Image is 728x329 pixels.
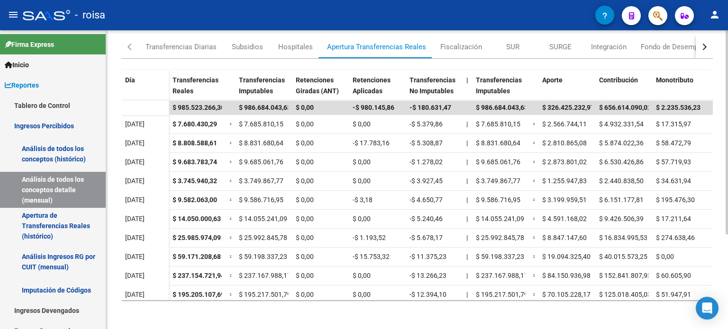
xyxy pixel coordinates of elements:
[229,272,233,279] span: =
[296,253,314,260] span: $ 0,00
[466,291,468,298] span: |
[696,297,719,320] div: Open Intercom Messenger
[353,76,391,95] span: Retenciones Aplicadas
[353,215,371,222] span: $ 0,00
[229,196,233,204] span: =
[466,272,468,279] span: |
[173,76,218,95] span: Transferencias Reales
[409,177,443,185] span: -$ 3.927,45
[599,234,647,241] span: $ 16.834.995,53
[533,272,537,279] span: =
[173,291,225,298] span: $ 195.205.107,69
[229,158,233,166] span: =
[125,196,145,204] span: [DATE]
[542,196,587,204] span: $ 3.199.959,51
[409,234,443,241] span: -$ 5.678,17
[173,158,217,166] span: $ 9.683.783,74
[173,139,217,147] span: $ 8.808.588,61
[173,234,221,241] span: $ 25.985.974,09
[409,253,446,260] span: -$ 11.375,23
[239,76,285,95] span: Transferencias Imputables
[656,234,695,241] span: $ 274.638,46
[476,272,528,279] span: $ 237.167.988,17
[466,120,468,128] span: |
[472,70,529,110] datatable-header-cell: Transferencias Imputables
[476,215,524,222] span: $ 14.055.241,09
[595,70,652,110] datatable-header-cell: Contribución
[229,177,233,185] span: =
[353,139,390,147] span: -$ 17.783,16
[542,272,591,279] span: $ 84.150.936,98
[656,196,695,204] span: $ 195.476,30
[229,253,233,260] span: =
[239,272,291,279] span: $ 237.167.988,17
[278,42,313,52] div: Hospitales
[173,272,225,279] span: $ 237.154.721,94
[296,177,314,185] span: $ 0,00
[466,253,468,260] span: |
[476,291,528,298] span: $ 195.217.501,79
[542,139,587,147] span: $ 2.810.865,08
[409,76,455,95] span: Transferencias No Imputables
[549,42,572,52] div: SURGE
[296,234,314,241] span: $ 0,00
[466,177,468,185] span: |
[169,70,226,110] datatable-header-cell: Transferencias Reales
[409,104,451,111] span: -$ 180.631,47
[125,234,145,241] span: [DATE]
[476,120,520,128] span: $ 7.685.810,15
[599,272,651,279] span: $ 152.841.807,93
[542,120,587,128] span: $ 2.566.744,11
[463,70,472,110] datatable-header-cell: |
[5,60,29,70] span: Inicio
[239,139,283,147] span: $ 8.831.680,64
[533,291,537,298] span: =
[542,158,587,166] span: $ 2.873.801,02
[125,120,145,128] span: [DATE]
[125,76,135,84] span: Día
[173,215,221,222] span: $ 14.050.000,63
[125,158,145,166] span: [DATE]
[125,177,145,185] span: [DATE]
[296,104,314,111] span: $ 0,00
[641,42,708,52] div: Fondo de Desempleo
[542,177,587,185] span: $ 1.255.947,83
[239,234,287,241] span: $ 25.992.845,78
[542,215,587,222] span: $ 4.591.168,02
[542,234,587,241] span: $ 8.847.147,60
[533,139,537,147] span: =
[229,291,233,298] span: =
[296,120,314,128] span: $ 0,00
[406,70,463,110] datatable-header-cell: Transferencias No Imputables
[125,272,145,279] span: [DATE]
[599,215,644,222] span: $ 9.426.506,39
[656,139,691,147] span: $ 58.472,79
[296,215,314,222] span: $ 0,00
[476,76,522,95] span: Transferencias Imputables
[353,272,371,279] span: $ 0,00
[599,104,651,111] span: $ 656.614.090,02
[599,76,638,84] span: Contribución
[296,272,314,279] span: $ 0,00
[327,42,426,52] div: Apertura Transferencias Reales
[125,253,145,260] span: [DATE]
[533,196,537,204] span: =
[466,158,468,166] span: |
[656,253,674,260] span: $ 0,00
[476,196,520,204] span: $ 9.586.716,95
[125,291,145,298] span: [DATE]
[533,158,537,166] span: =
[652,70,709,110] datatable-header-cell: Monotributo
[239,104,291,111] span: $ 986.684.043,63
[235,70,292,110] datatable-header-cell: Transferencias Imputables
[599,158,644,166] span: $ 6.530.426,86
[409,291,446,298] span: -$ 12.394,10
[599,139,644,147] span: $ 5.874.022,36
[353,291,371,298] span: $ 0,00
[296,196,314,204] span: $ 0,00
[656,76,693,84] span: Monotributo
[656,104,701,111] span: $ 2.235.536,23
[599,120,644,128] span: $ 4.932.331,54
[599,291,651,298] span: $ 125.018.405,03
[146,42,217,52] div: Transferencias Diarias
